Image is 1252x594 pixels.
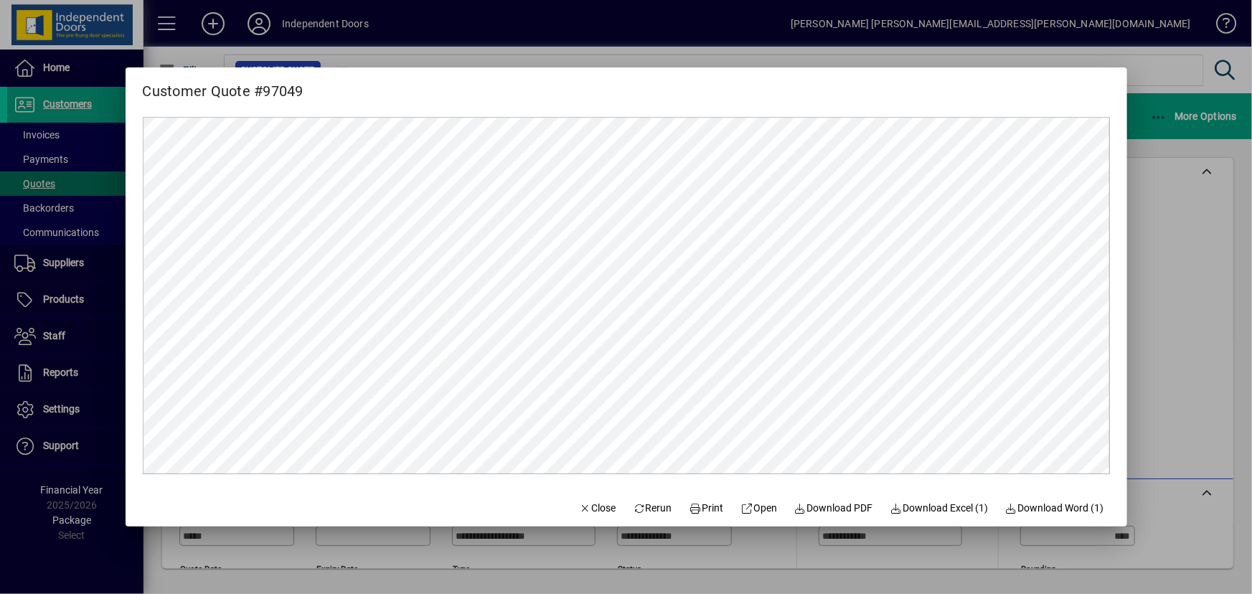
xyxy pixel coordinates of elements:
[885,495,994,521] button: Download Excel (1)
[689,501,724,516] span: Print
[579,501,616,516] span: Close
[789,495,879,521] a: Download PDF
[126,67,321,103] h2: Customer Quote #97049
[684,495,730,521] button: Print
[735,495,783,521] a: Open
[573,495,622,521] button: Close
[999,495,1110,521] button: Download Word (1)
[890,501,989,516] span: Download Excel (1)
[633,501,672,516] span: Rerun
[794,501,873,516] span: Download PDF
[1005,501,1104,516] span: Download Word (1)
[741,501,778,516] span: Open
